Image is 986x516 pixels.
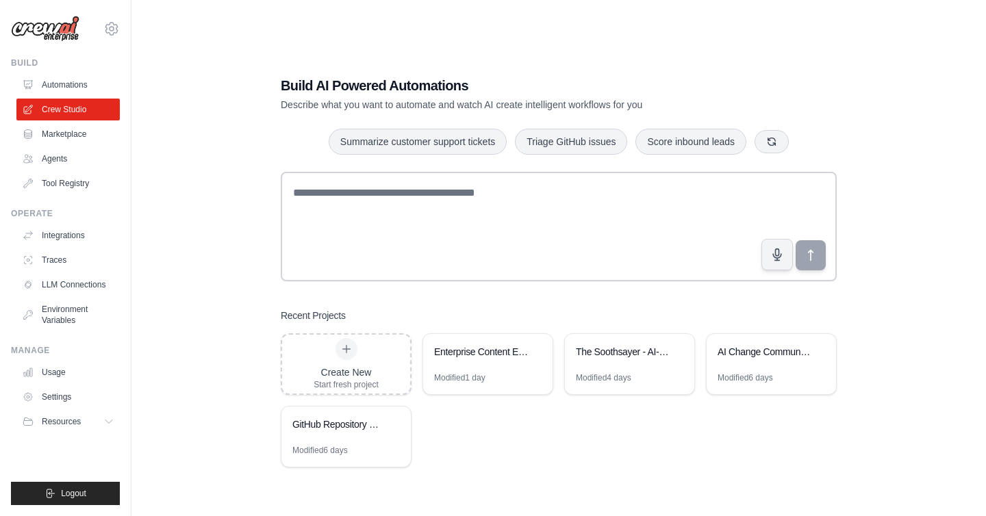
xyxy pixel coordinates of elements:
div: AI Change Communications Management System with Comprehensive Scoring and Link Analysis [718,345,811,359]
button: Score inbound leads [635,129,746,155]
div: Manage [11,345,120,356]
button: Get new suggestions [755,130,789,153]
button: Click to speak your automation idea [761,239,793,270]
a: Integrations [16,224,120,246]
div: Create New [314,365,379,379]
button: Summarize customer support tickets [329,129,507,155]
p: Describe what you want to automate and watch AI create intelligent workflows for you [281,98,741,112]
a: Agents [16,148,120,170]
a: Settings [16,386,120,408]
a: Marketplace [16,123,120,145]
div: Modified 6 days [718,372,773,383]
button: Resources [16,411,120,433]
span: Logout [61,488,86,499]
button: Logout [11,482,120,505]
div: Modified 4 days [576,372,631,383]
h3: Recent Projects [281,309,346,322]
a: Usage [16,361,120,383]
button: Triage GitHub issues [515,129,627,155]
div: Modified 1 day [434,372,485,383]
a: Automations [16,74,120,96]
div: Operate [11,208,120,219]
img: Logo [11,16,79,42]
h1: Build AI Powered Automations [281,76,741,95]
a: Crew Studio [16,99,120,120]
div: Enterprise Content Engine for SMBs [434,345,528,359]
div: GitHub Repository Management System [292,417,386,431]
div: Start fresh project [314,379,379,390]
div: Build [11,57,120,68]
a: Tool Registry [16,172,120,194]
a: LLM Connections [16,274,120,296]
a: Traces [16,249,120,271]
div: The Soothsayer - AI-Powered Decision Intelligence Platform [576,345,670,359]
span: Resources [42,416,81,427]
div: Modified 6 days [292,445,348,456]
a: Environment Variables [16,298,120,331]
